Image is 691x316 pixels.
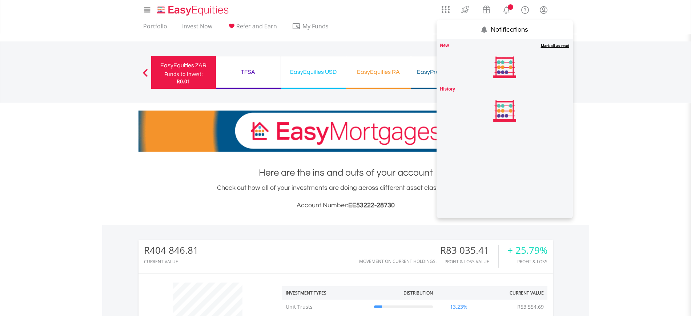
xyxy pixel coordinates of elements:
a: My Profile [534,2,553,18]
td: Unit Trusts [282,300,370,314]
td: R53 554.69 [514,300,547,314]
img: vouchers-v2.svg [481,4,493,15]
a: Home page [154,2,232,16]
th: Current Value [481,286,547,300]
a: Notifications [497,2,516,16]
div: R404 846.81 [144,245,198,256]
div: Distribution [403,290,433,296]
td: 13.23% [437,300,481,314]
a: Invest Now [179,23,215,34]
a: AppsGrid [437,2,454,13]
th: Investment Types [282,286,370,300]
span: My Funds [292,21,340,31]
img: EasyMortage Promotion Banner [138,111,553,152]
h3: Account Number: [138,200,553,211]
div: R83 035.41 [440,245,498,256]
div: TFSA [220,67,276,77]
div: EasyProperties ZAR [415,67,471,77]
label: New notifications [440,43,449,49]
div: Funds to invest: [164,71,203,78]
div: EasyEquities USD [285,67,341,77]
div: CURRENT VALUE [144,259,198,264]
span: R0.01 [177,78,190,85]
div: + 25.79% [507,245,547,256]
div: Check out how all of your investments are doing across different asset classes you hold. [138,183,553,211]
img: EasyEquities_Logo.png [156,4,232,16]
p: Notifications [491,21,528,35]
img: grid-menu-icon.svg [442,5,450,13]
div: Movement on Current Holdings: [359,259,437,264]
span: EE53222-28730 [348,202,395,209]
a: Refer and Earn [224,23,280,34]
div: EasyEquities ZAR [156,60,212,71]
img: thrive-v2.svg [459,4,471,15]
h1: Here are the ins and outs of your account [138,166,553,179]
span: Refer and Earn [236,22,277,30]
div: Profit & Loss [507,259,547,264]
div: EasyEquities RA [350,67,406,77]
a: Vouchers [476,2,497,15]
label: History heading [440,86,455,92]
a: Mark all unread notifications as read [541,43,569,48]
a: Portfolio [140,23,170,34]
a: FAQ's and Support [516,2,534,16]
div: Profit & Loss Value [440,259,498,264]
